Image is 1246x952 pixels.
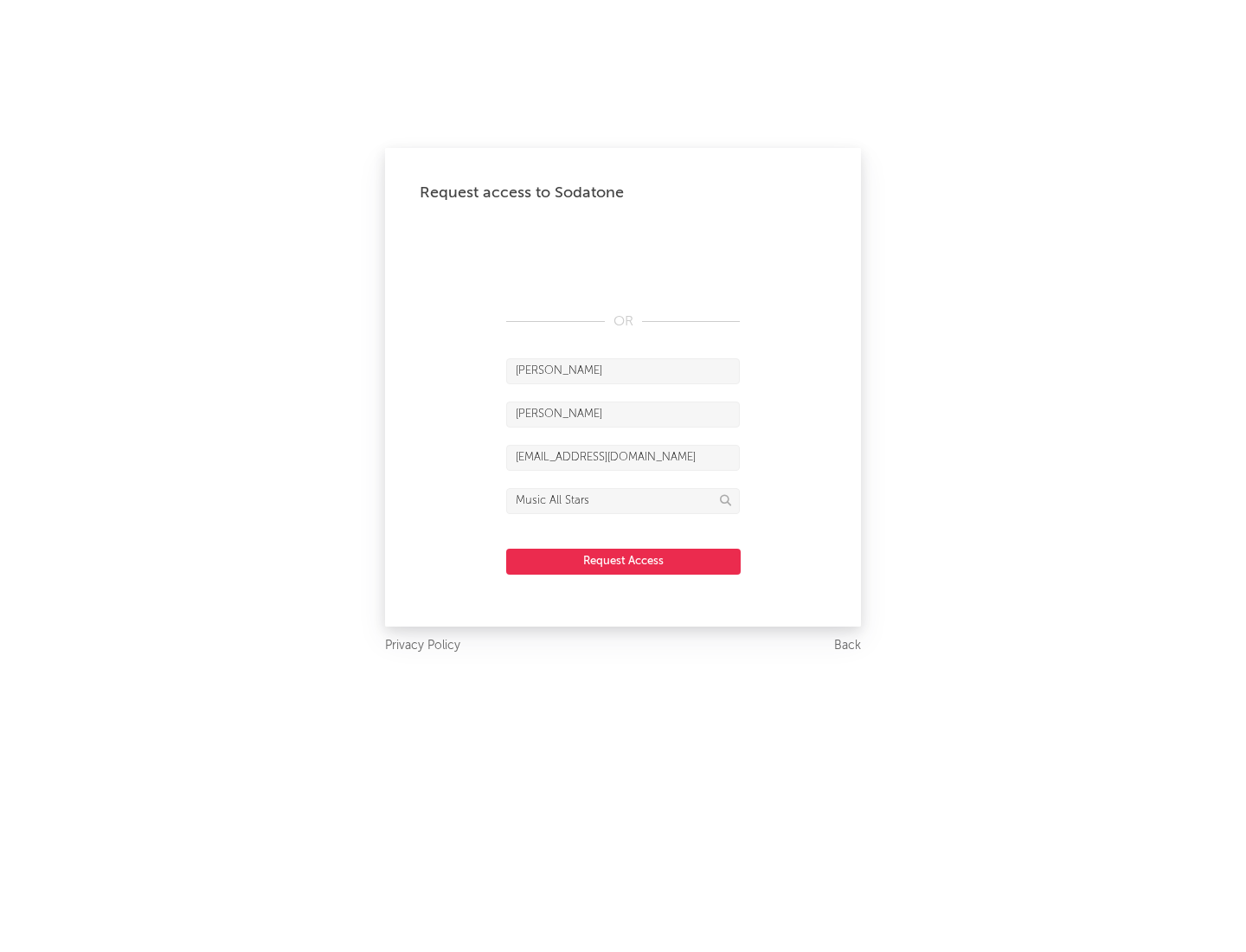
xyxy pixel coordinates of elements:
div: Request access to Sodatone [420,183,826,203]
input: Division [506,488,740,514]
a: Back [834,635,861,657]
button: Request Access [506,549,741,575]
a: Privacy Policy [385,635,460,657]
div: OR [506,312,740,332]
input: Last Name [506,402,740,428]
input: First Name [506,358,740,384]
input: Email [506,445,740,471]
